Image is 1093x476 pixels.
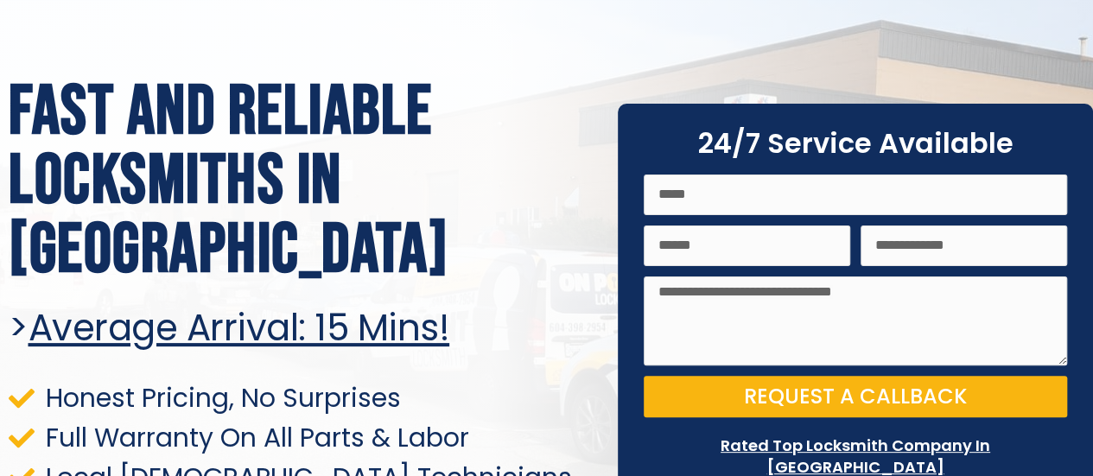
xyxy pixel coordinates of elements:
[644,376,1066,417] button: Request a Callback
[9,78,592,285] h1: Fast and Reliable Locksmiths In [GEOGRAPHIC_DATA]
[644,130,1066,157] h2: 24/7 Service Available
[644,175,1066,428] form: On Point Locksmith Victoria Form
[9,307,592,350] h2: >
[41,386,401,409] span: Honest Pricing, No Surprises
[29,302,450,353] u: Average arrival: 15 Mins!
[744,386,967,407] span: Request a Callback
